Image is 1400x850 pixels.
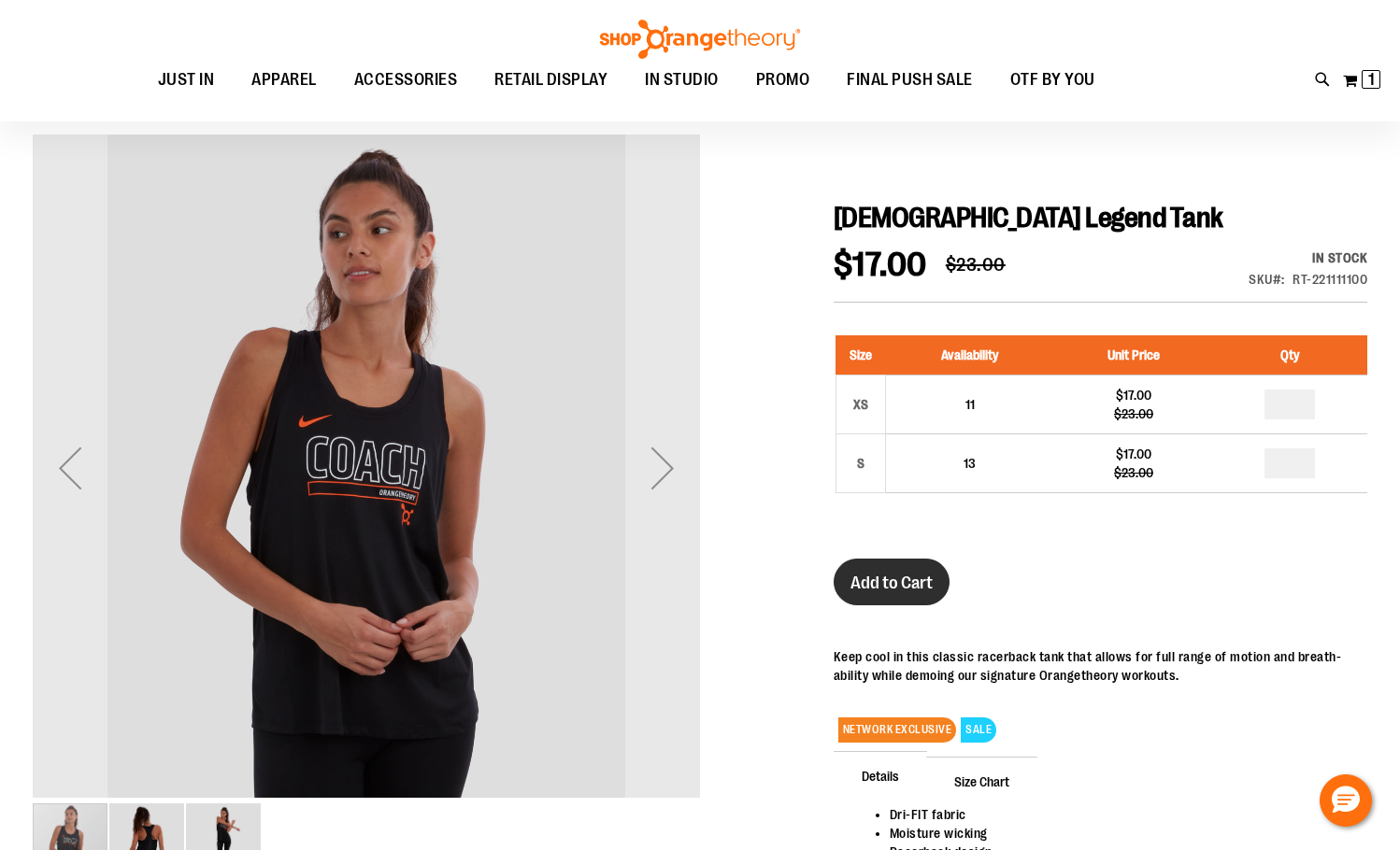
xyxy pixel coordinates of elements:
img: OTF Ladies Coach FA22 Legend Tank - Black primary image [33,131,700,798]
div: S [847,449,875,477]
span: IN STUDIO [645,59,719,101]
div: RT-221111100 [1293,270,1367,289]
span: 11 [965,397,975,412]
span: SALE [961,717,996,743]
div: $17.00 [1064,386,1204,404]
div: OTF Ladies Coach FA22 Legend Tank - Black primary image [33,135,700,801]
img: Shop Orangetheory [597,20,803,59]
th: Qty [1213,335,1367,375]
div: $23.00 [1064,404,1204,423]
span: $23.00 [946,254,1006,276]
span: JUST IN [158,59,215,101]
span: 13 [964,456,976,471]
span: APPAREL [251,59,317,101]
span: NETWORK EXCLUSIVE [838,717,957,743]
a: IN STUDIO [626,59,737,101]
a: PROMO [737,59,829,102]
span: OTF BY YOU [1010,59,1095,101]
span: 1 [1368,70,1375,89]
div: XS [847,390,875,418]
div: Previous [33,135,107,801]
span: ACCESSORIES [354,59,458,101]
div: $23.00 [1064,463,1204,482]
button: Hello, have a question? Let’s chat. [1320,774,1372,827]
div: Availability [1249,248,1367,267]
div: $17.00 [1064,445,1204,463]
a: APPAREL [233,59,336,102]
th: Availability [885,335,1054,375]
div: Next [625,135,700,801]
span: Add to Cart [850,573,933,593]
a: RETAIL DISPLAY [476,59,626,102]
span: [DEMOGRAPHIC_DATA] Legend Tank [834,202,1223,234]
a: FINAL PUSH SALE [828,59,992,102]
span: PROMO [756,59,810,101]
a: ACCESSORIES [336,59,477,102]
a: OTF BY YOU [992,59,1114,102]
div: Keep cool in this classic racerback tank that allows for full range of motion and breath-ability ... [834,647,1367,685]
li: Moisture wicking [890,824,1349,843]
span: RETAIL DISPLAY [494,59,607,101]
li: Dri-FIT fabric [890,805,1349,824]
strong: SKU [1249,272,1285,287]
a: JUST IN [139,59,234,102]
span: FINAL PUSH SALE [847,59,973,101]
span: Size Chart [926,757,1037,805]
span: Details [834,751,927,800]
span: $17.00 [834,246,927,284]
div: In stock [1249,248,1367,267]
th: Unit Price [1054,335,1213,375]
button: Add to Cart [834,559,950,605]
th: Size [836,335,885,375]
